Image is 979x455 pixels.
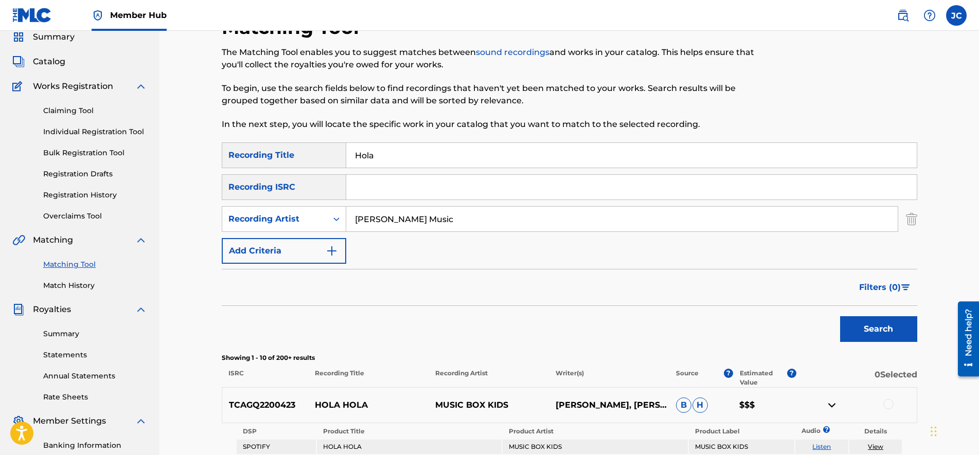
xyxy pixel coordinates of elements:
[33,415,106,427] span: Member Settings
[893,5,913,26] a: Public Search
[43,148,147,158] a: Bulk Registration Tool
[12,31,25,43] img: Summary
[237,424,316,439] th: DSP
[228,213,321,225] div: Recording Artist
[326,245,338,257] img: 9d2ae6d4665cec9f34b9.svg
[676,369,699,387] p: Source
[429,369,549,387] p: Recording Artist
[308,369,428,387] p: Recording Title
[853,275,917,300] button: Filters (0)
[859,281,901,294] span: Filters ( 0 )
[33,31,75,43] span: Summary
[795,426,808,435] p: Audio
[503,440,687,454] td: MUSIC BOX KIDS
[906,206,917,232] img: Delete Criterion
[923,9,936,22] img: help
[12,80,26,93] img: Works Registration
[33,56,65,68] span: Catalog
[692,397,708,413] span: H
[110,9,167,21] span: Member Hub
[43,211,147,222] a: Overclaims Tool
[868,443,883,450] a: View
[222,142,917,347] form: Search Form
[897,9,909,22] img: search
[317,424,502,439] th: Product Title
[503,424,687,439] th: Product Artist
[33,234,73,246] span: Matching
[901,284,910,290] img: filter
[12,56,65,68] a: CatalogCatalog
[689,440,794,454] td: MUSIC BOX KIDS
[237,440,316,454] td: SPOTIFY
[222,46,757,71] p: The Matching Tool enables you to suggest matches between and works in your catalog. This helps en...
[740,369,787,387] p: Estimated Value
[826,399,838,411] img: contract
[33,303,71,316] span: Royalties
[849,424,902,439] th: Details
[222,238,346,264] button: Add Criteria
[43,105,147,116] a: Claiming Tool
[222,369,308,387] p: ISRC
[222,399,309,411] p: TCAGQ2200423
[43,392,147,403] a: Rate Sheets
[43,329,147,339] a: Summary
[12,31,75,43] a: SummarySummary
[135,415,147,427] img: expand
[12,415,25,427] img: Member Settings
[43,169,147,179] a: Registration Drafts
[812,443,831,450] a: Listen
[931,416,937,447] div: Arrastrar
[43,259,147,270] a: Matching Tool
[222,118,757,131] p: In the next step, you will locate the specific work in your catalog that you want to match to the...
[222,353,917,362] p: Showing 1 - 10 of 200+ results
[43,350,147,360] a: Statements
[676,397,691,413] span: B
[43,440,147,451] a: Banking Information
[689,424,794,439] th: Product Label
[33,80,113,93] span: Works Registration
[135,234,147,246] img: expand
[796,369,917,387] p: 0 Selected
[724,369,733,378] span: ?
[43,371,147,381] a: Annual Statements
[92,9,104,22] img: Top Rightsholder
[950,298,979,380] iframe: Resource Center
[43,190,147,201] a: Registration History
[919,5,940,26] div: Help
[787,369,796,378] span: ?
[308,399,429,411] p: HOLA HOLA
[12,303,25,316] img: Royalties
[43,280,147,291] a: Match History
[928,406,979,455] iframe: Chat Widget
[733,399,796,411] p: $$$
[222,82,757,107] p: To begin, use the search fields below to find recordings that haven't yet been matched to your wo...
[928,406,979,455] div: Widget de chat
[12,56,25,68] img: Catalog
[317,440,502,454] td: HOLA HOLA
[549,399,669,411] p: [PERSON_NAME], [PERSON_NAME]
[429,399,549,411] p: MUSIC BOX KIDS
[946,5,967,26] div: User Menu
[476,47,549,57] a: sound recordings
[12,8,52,23] img: MLC Logo
[135,80,147,93] img: expand
[549,369,669,387] p: Writer(s)
[12,234,25,246] img: Matching
[840,316,917,342] button: Search
[43,126,147,137] a: Individual Registration Tool
[135,303,147,316] img: expand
